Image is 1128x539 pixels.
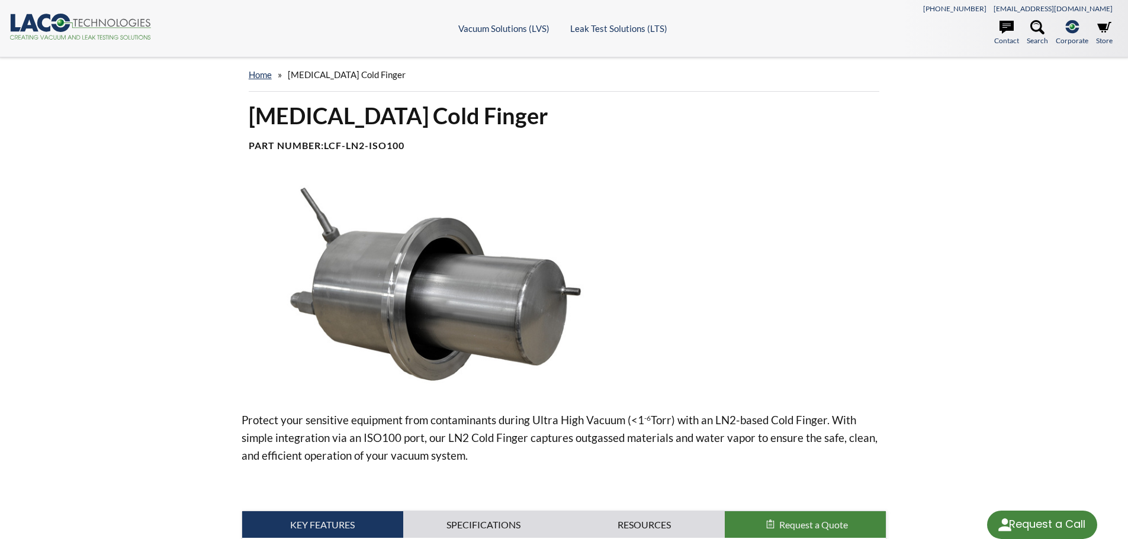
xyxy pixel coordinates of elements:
[725,511,886,538] button: Request a Quote
[288,69,406,80] span: [MEDICAL_DATA] Cold Finger
[1056,35,1088,46] span: Corporate
[994,4,1113,13] a: [EMAIL_ADDRESS][DOMAIN_NAME]
[324,140,404,151] b: LCF-LN2-ISO100
[249,101,880,130] h1: [MEDICAL_DATA] Cold Finger
[1027,20,1048,46] a: Search
[458,23,549,34] a: Vacuum Solutions (LVS)
[242,511,403,538] a: Key Features
[564,511,725,538] a: Resources
[995,515,1014,534] img: round button
[249,58,880,92] div: »
[779,519,848,530] span: Request a Quote
[242,180,619,392] img: Image showing LN2 cold finger, angled view
[242,411,887,464] p: Protect your sensitive equipment from contaminants during Ultra High Vacuum (<1 Torr) with an LN2...
[987,511,1097,539] div: Request a Call
[923,4,986,13] a: [PHONE_NUMBER]
[570,23,667,34] a: Leak Test Solutions (LTS)
[1009,511,1085,538] div: Request a Call
[644,414,651,422] sup: -6
[249,140,880,152] h4: Part Number:
[994,20,1019,46] a: Contact
[249,69,272,80] a: home
[403,511,564,538] a: Specifications
[1096,20,1113,46] a: Store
